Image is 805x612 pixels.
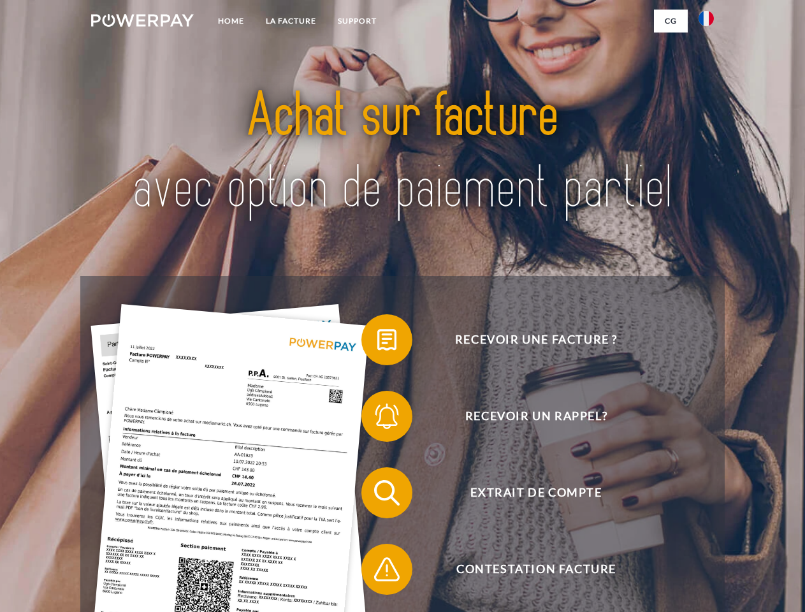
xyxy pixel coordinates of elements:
button: Extrait de compte [361,467,693,518]
img: title-powerpay_fr.svg [122,61,683,244]
img: qb_bill.svg [371,324,403,356]
button: Recevoir une facture ? [361,314,693,365]
span: Contestation Facture [380,544,692,595]
button: Recevoir un rappel? [361,391,693,442]
span: Recevoir un rappel? [380,391,692,442]
span: Recevoir une facture ? [380,314,692,365]
img: qb_bell.svg [371,400,403,432]
img: qb_warning.svg [371,553,403,585]
a: Home [207,10,255,33]
a: Support [327,10,388,33]
span: Extrait de compte [380,467,692,518]
img: fr [699,11,714,26]
a: CG [654,10,688,33]
button: Contestation Facture [361,544,693,595]
img: logo-powerpay-white.svg [91,14,194,27]
a: LA FACTURE [255,10,327,33]
img: qb_search.svg [371,477,403,509]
